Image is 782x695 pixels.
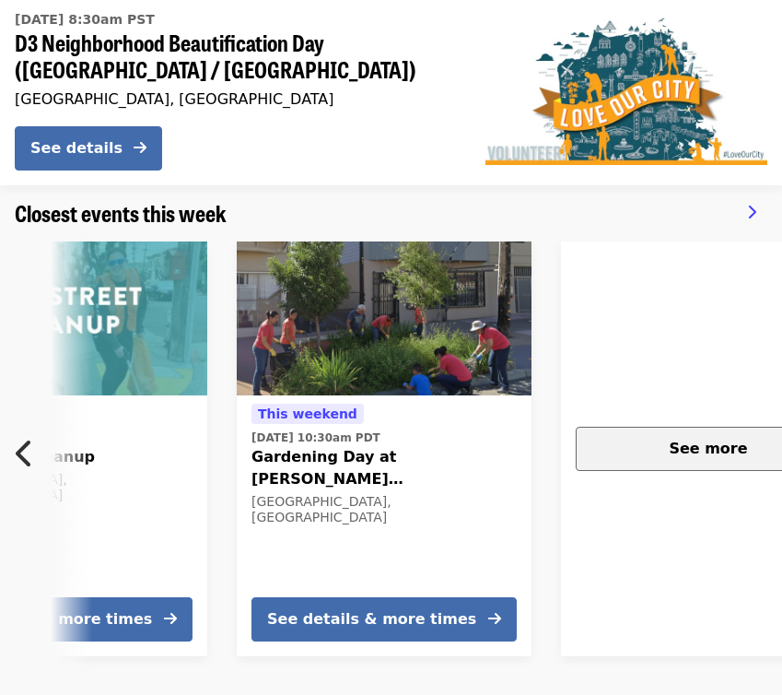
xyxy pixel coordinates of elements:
[237,241,531,656] a: See details for "Gardening Day at Leland Ave Rain Gardens"
[251,430,380,446] time: [DATE] 10:30am PDT
[488,610,501,628] i: arrow-right icon
[747,204,756,221] i: chevron-right icon
[251,494,517,525] div: [GEOGRAPHIC_DATA], [GEOGRAPHIC_DATA]
[16,436,34,471] i: chevron-left icon
[258,406,357,421] span: This weekend
[267,608,476,630] div: See details & more times
[15,196,227,229] span: Closest events this week
[15,200,227,227] a: Closest events this week
[30,137,123,159] div: See details
[15,29,456,83] span: D3 Neighborhood Beautification Day ([GEOGRAPHIC_DATA] / [GEOGRAPHIC_DATA])
[237,241,531,396] img: Gardening Day at Leland Ave Rain Gardens organized by SF Public Works
[251,446,517,490] span: Gardening Day at [PERSON_NAME][GEOGRAPHIC_DATA]
[15,90,456,108] div: [GEOGRAPHIC_DATA], [GEOGRAPHIC_DATA]
[251,597,517,642] button: See details & more times
[134,139,146,157] i: arrow-right icon
[15,10,155,29] time: [DATE] 8:30am PST
[164,610,177,628] i: arrow-right icon
[15,126,162,171] button: See details
[669,440,747,457] span: See more
[485,18,767,165] img: D3 Neighborhood Beautification Day (North Beach / Russian Hill) organized by SF Public Works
